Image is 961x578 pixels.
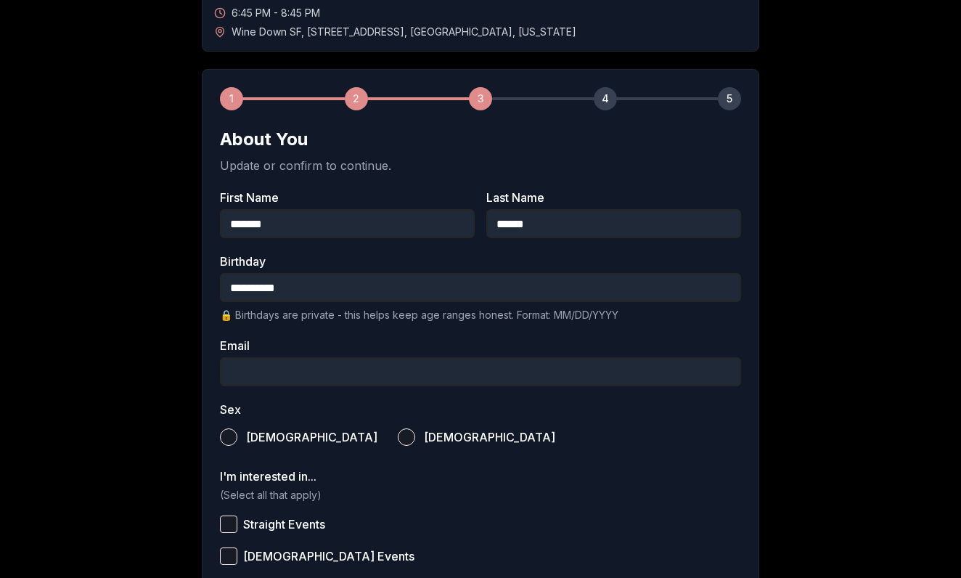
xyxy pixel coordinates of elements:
span: 6:45 PM - 8:45 PM [232,6,320,20]
button: [DEMOGRAPHIC_DATA] [398,428,415,446]
div: 1 [220,87,243,110]
p: 🔒 Birthdays are private - this helps keep age ranges honest. Format: MM/DD/YYYY [220,308,741,322]
h2: About You [220,128,741,151]
span: [DEMOGRAPHIC_DATA] Events [243,550,414,562]
div: 4 [594,87,617,110]
div: 5 [718,87,741,110]
label: First Name [220,192,475,203]
label: Email [220,340,741,351]
label: I'm interested in... [220,471,741,482]
span: [DEMOGRAPHIC_DATA] [246,431,377,443]
button: Straight Events [220,516,237,533]
span: Straight Events [243,518,325,530]
label: Last Name [486,192,741,203]
button: [DEMOGRAPHIC_DATA] Events [220,548,237,565]
div: 2 [345,87,368,110]
label: Sex [220,404,741,415]
div: 3 [469,87,492,110]
span: Wine Down SF , [STREET_ADDRESS] , [GEOGRAPHIC_DATA] , [US_STATE] [232,25,576,39]
button: [DEMOGRAPHIC_DATA] [220,428,237,446]
p: Update or confirm to continue. [220,157,741,174]
span: [DEMOGRAPHIC_DATA] [424,431,555,443]
p: (Select all that apply) [220,488,741,502]
label: Birthday [220,256,741,267]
